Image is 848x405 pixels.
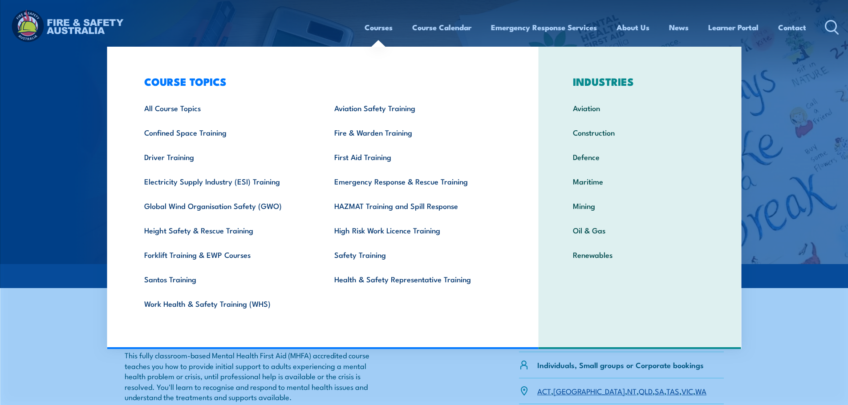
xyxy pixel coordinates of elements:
a: All Course Topics [130,96,321,120]
p: , , , , , , , [537,386,706,396]
a: Driver Training [130,144,321,169]
a: Confined Space Training [130,120,321,144]
a: First Aid Training [321,144,511,169]
a: Contact [778,16,806,39]
a: Aviation Safety Training [321,96,511,120]
a: QLD [639,385,653,396]
a: Santos Training [130,267,321,291]
a: Work Health & Safety Training (WHS) [130,291,321,316]
a: Emergency Response Services [491,16,597,39]
a: Renewables [559,242,721,267]
a: Learner Portal [708,16,759,39]
a: Emergency Response & Rescue Training [321,169,511,193]
a: Construction [559,120,721,144]
a: Safety Training [321,242,511,267]
a: Health & Safety Representative Training [321,267,511,291]
a: Fire & Warden Training [321,120,511,144]
a: NT [627,385,637,396]
a: Courses [365,16,393,39]
a: VIC [682,385,693,396]
a: News [669,16,689,39]
a: Mining [559,193,721,218]
a: Defence [559,144,721,169]
a: Electricity Supply Industry (ESI) Training [130,169,321,193]
a: WA [695,385,706,396]
a: Oil & Gas [559,218,721,242]
a: Forklift Training & EWP Courses [130,242,321,267]
a: High Risk Work Licence Training [321,218,511,242]
a: About Us [617,16,649,39]
a: Global Wind Organisation Safety (GWO) [130,193,321,218]
a: Height Safety & Rescue Training [130,218,321,242]
a: [GEOGRAPHIC_DATA] [553,385,625,396]
a: ACT [537,385,551,396]
h3: INDUSTRIES [559,75,721,88]
h3: COURSE TOPICS [130,75,511,88]
a: HAZMAT Training and Spill Response [321,193,511,218]
a: SA [655,385,664,396]
p: Individuals, Small groups or Corporate bookings [537,360,704,370]
a: Maritime [559,169,721,193]
a: TAS [666,385,679,396]
p: This fully classroom-based Mental Health First Aid (MHFA) accredited course teaches you how to pr... [125,350,385,402]
a: Course Calendar [412,16,471,39]
a: Aviation [559,96,721,120]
